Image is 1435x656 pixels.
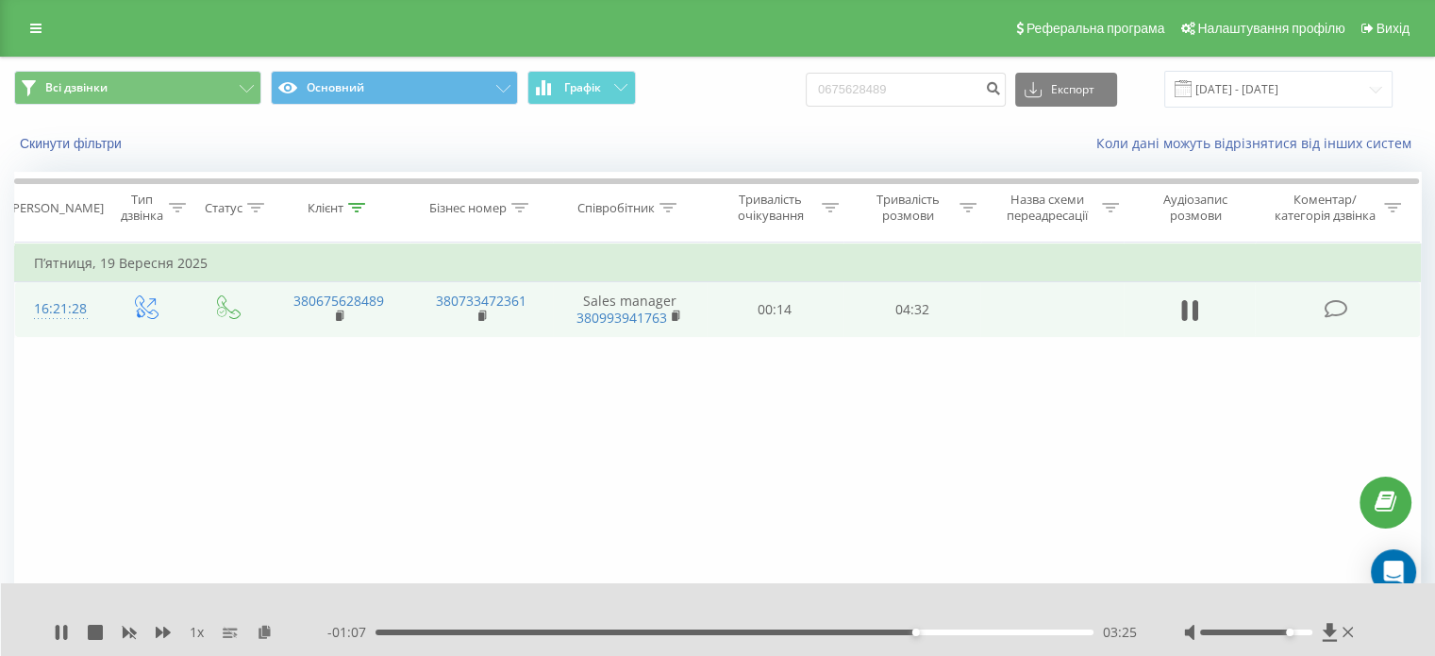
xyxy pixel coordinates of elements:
[34,291,84,328] div: 16:21:28
[271,71,518,105] button: Основний
[1286,629,1293,636] div: Accessibility label
[14,71,261,105] button: Всі дзвінки
[1026,21,1165,36] span: Реферальна програма
[1096,134,1421,152] a: Коли дані можуть відрізнятися вiд інших систем
[912,629,920,636] div: Accessibility label
[843,282,980,337] td: 04:32
[327,623,375,642] span: - 01:07
[15,244,1421,282] td: П’ятниця, 19 Вересня 2025
[8,200,104,216] div: [PERSON_NAME]
[190,623,204,642] span: 1 x
[119,192,163,224] div: Тип дзвінка
[577,200,655,216] div: Співробітник
[1371,549,1416,595] div: Open Intercom Messenger
[429,200,507,216] div: Бізнес номер
[707,282,843,337] td: 00:14
[436,292,526,310] a: 380733472361
[1015,73,1117,107] button: Експорт
[205,200,242,216] div: Статус
[308,200,343,216] div: Клієнт
[724,192,818,224] div: Тривалість очікування
[553,282,707,337] td: Sales manager
[564,81,601,94] span: Графік
[14,135,131,152] button: Скинути фільтри
[1197,21,1344,36] span: Налаштування профілю
[998,192,1097,224] div: Назва схеми переадресації
[1377,21,1410,36] span: Вихід
[1103,623,1137,642] span: 03:25
[860,192,955,224] div: Тривалість розмови
[527,71,636,105] button: Графік
[806,73,1006,107] input: Пошук за номером
[1269,192,1379,224] div: Коментар/категорія дзвінка
[1141,192,1251,224] div: Аудіозапис розмови
[45,80,108,95] span: Всі дзвінки
[576,309,667,327] a: 380993941763
[293,292,384,310] a: 380675628489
